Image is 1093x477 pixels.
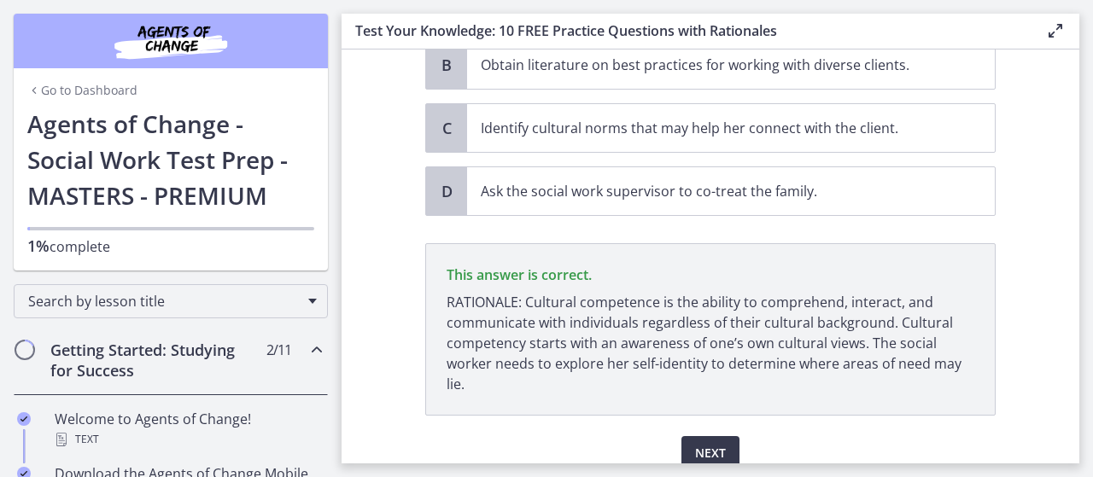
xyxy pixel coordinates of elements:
[436,181,457,201] span: D
[50,340,259,381] h2: Getting Started: Studying for Success
[68,20,273,61] img: Agents of Change Social Work Test Prep
[695,443,726,463] span: Next
[55,429,321,450] div: Text
[28,292,300,311] span: Search by lesson title
[55,409,321,450] div: Welcome to Agents of Change!
[481,181,947,201] p: Ask the social work supervisor to co-treat the family.
[481,55,947,75] p: Obtain literature on best practices for working with diverse clients.
[481,118,947,138] p: Identify cultural norms that may help her connect with the client.
[27,236,50,256] span: 1%
[681,436,739,470] button: Next
[266,340,291,360] span: 2 / 11
[436,118,457,138] span: C
[447,292,974,394] p: RATIONALE: Cultural competence is the ability to comprehend, interact, and communicate with indiv...
[447,265,592,284] span: This answer is correct.
[27,106,314,213] h1: Agents of Change - Social Work Test Prep - MASTERS - PREMIUM
[27,82,137,99] a: Go to Dashboard
[14,284,328,318] div: Search by lesson title
[355,20,1018,41] h3: Test Your Knowledge: 10 FREE Practice Questions with Rationales
[27,236,314,257] p: complete
[17,412,31,426] i: Completed
[436,55,457,75] span: B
